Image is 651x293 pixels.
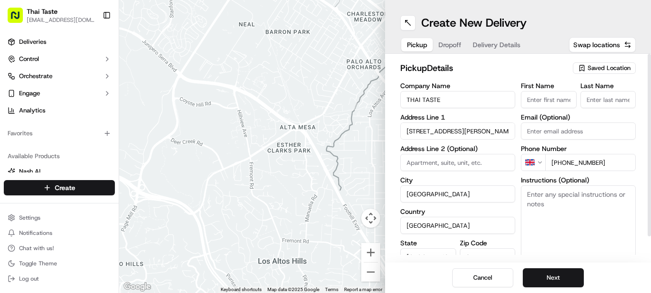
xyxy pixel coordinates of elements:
input: Enter zip code [460,248,516,265]
label: Address Line 2 (Optional) [400,145,515,152]
button: Log out [4,272,115,285]
span: Deliveries [19,38,46,46]
button: Zoom in [361,243,380,262]
input: Enter email address [521,122,636,140]
span: Pylon [95,162,115,169]
span: Settings [19,214,41,222]
input: Enter address [400,122,515,140]
span: Notifications [19,229,52,237]
span: Control [19,55,39,63]
input: Apartment, suite, unit, etc. [400,154,515,171]
input: Enter company name [400,91,515,108]
span: Toggle Theme [19,260,57,267]
label: Phone Number [521,145,636,152]
button: Zoom out [361,263,380,282]
label: Country [400,208,515,215]
span: Swap locations [573,40,620,50]
span: Saved Location [588,64,631,72]
span: Delivery Details [473,40,520,50]
div: Favorites [4,126,115,141]
span: Pickup [407,40,427,50]
div: Available Products [4,149,115,164]
span: Dropoff [438,40,461,50]
button: Map camera controls [361,209,380,228]
a: Deliveries [4,34,115,50]
a: Terms (opens in new tab) [325,287,338,292]
a: Analytics [4,103,115,118]
span: Create [55,183,75,192]
input: Got a question? Start typing here... [25,61,172,71]
p: Welcome 👋 [10,38,173,53]
button: Next [523,268,584,287]
input: Enter phone number [545,154,636,171]
label: Address Line 1 [400,114,515,121]
div: 📗 [10,139,17,147]
span: Nash AI [19,167,41,176]
input: Enter state [400,248,456,265]
span: Map data ©2025 Google [267,287,319,292]
button: Engage [4,86,115,101]
div: Start new chat [32,91,156,101]
button: Create [4,180,115,195]
a: 💻API Documentation [77,134,157,152]
h1: Create New Delivery [421,15,527,30]
label: Company Name [400,82,515,89]
a: Report a map error [344,287,382,292]
button: Toggle Theme [4,257,115,270]
a: Nash AI [8,167,111,176]
h2: pickup Details [400,61,567,75]
label: Zip Code [460,240,516,246]
span: Analytics [19,106,45,115]
button: Chat with us! [4,242,115,255]
a: Powered byPylon [67,161,115,169]
input: Enter first name [521,91,577,108]
a: 📗Knowledge Base [6,134,77,152]
button: Start new chat [162,94,173,105]
button: Saved Location [573,61,636,75]
button: [EMAIL_ADDRESS][DOMAIN_NAME] [27,16,95,24]
label: City [400,177,515,183]
span: Orchestrate [19,72,52,81]
button: Keyboard shortcuts [221,286,262,293]
button: Thai Taste [27,7,58,16]
button: Cancel [452,268,513,287]
a: Open this area in Google Maps (opens a new window) [122,281,153,293]
input: Enter last name [580,91,636,108]
span: Log out [19,275,39,283]
img: Google [122,281,153,293]
div: 💻 [81,139,88,147]
span: API Documentation [90,138,153,148]
button: Nash AI [4,164,115,179]
button: Thai Taste[EMAIL_ADDRESS][DOMAIN_NAME] [4,4,99,27]
button: Orchestrate [4,69,115,84]
button: Notifications [4,226,115,240]
span: Chat with us! [19,244,54,252]
img: Nash [10,10,29,29]
input: Enter city [400,185,515,202]
label: Email (Optional) [521,114,636,121]
button: Settings [4,211,115,224]
button: Swap locations [569,37,636,52]
label: Last Name [580,82,636,89]
span: Engage [19,89,40,98]
label: Instructions (Optional) [521,177,636,183]
input: Enter country [400,217,515,234]
div: We're available if you need us! [32,101,121,108]
label: State [400,240,456,246]
button: Control [4,51,115,67]
label: First Name [521,82,577,89]
span: Knowledge Base [19,138,73,148]
img: 1736555255976-a54dd68f-1ca7-489b-9aae-adbdc363a1c4 [10,91,27,108]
